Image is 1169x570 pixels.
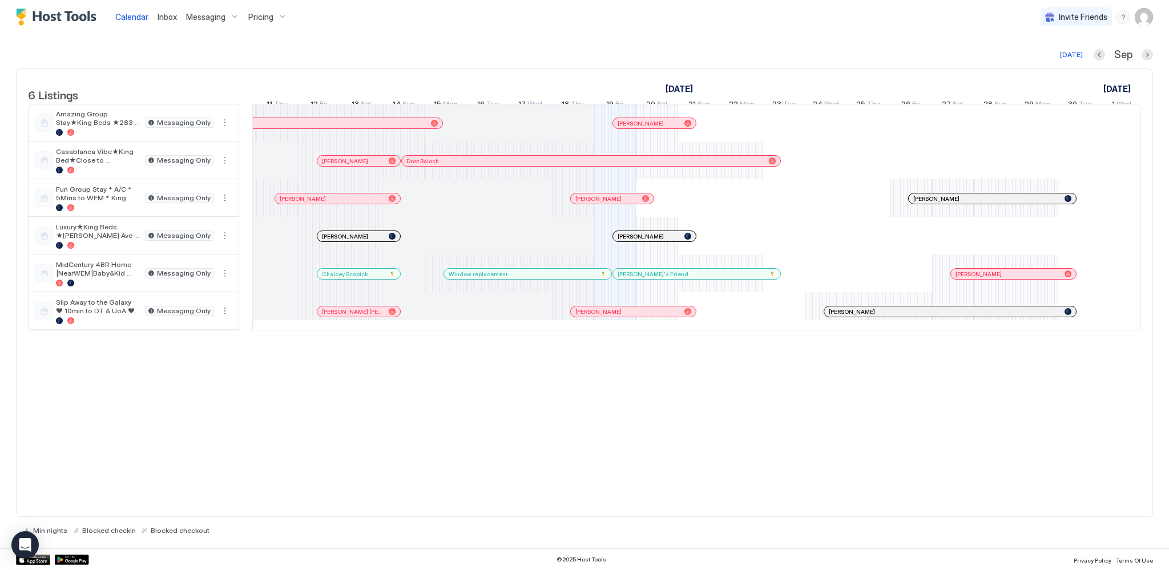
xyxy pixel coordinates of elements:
a: Privacy Policy [1074,553,1111,565]
span: Inbox [158,12,177,22]
span: 16 [477,99,485,111]
span: Slip Away to the Galaxy ♥ 10min to DT & UoA ♥ Baby Friendly ♥ Free Parking [56,298,140,315]
a: Inbox [158,11,177,23]
button: More options [218,116,232,130]
div: User profile [1135,8,1153,26]
span: Tue [486,99,499,111]
span: [PERSON_NAME] [280,195,326,203]
span: Messaging [186,12,225,22]
span: [PERSON_NAME] [322,157,368,165]
span: Casablanca Vibe★King Bed★Close to [PERSON_NAME] Ave and Uof A ★Smart Home★Free Parking [56,147,140,164]
span: [PERSON_NAME] [618,120,664,127]
span: 23 [772,99,781,111]
span: MidCentury 4BR Home |NearWEM|Baby&Kid friendly|A/C [56,260,140,277]
div: menu [218,116,232,130]
button: More options [218,266,232,280]
a: September 20, 2025 [643,97,671,114]
a: September 16, 2025 [474,97,502,114]
a: September 26, 2025 [898,97,923,114]
span: Wed [1116,99,1131,111]
span: 15 [434,99,441,111]
span: Fri [320,99,328,111]
span: Mon [740,99,755,111]
a: September 17, 2025 [515,97,545,114]
span: Fun Group Stay * A/C * 5Mins to WEM * King Bed * Sleep16 * Crib* [56,185,140,202]
div: [DATE] [1060,50,1083,60]
span: 28 [983,99,993,111]
span: Calendar [115,12,148,22]
span: Luxury★King Beds ★[PERSON_NAME] Ave ★Smart Home ★Free Parking [56,223,140,240]
span: Tue [783,99,796,111]
a: September 15, 2025 [431,97,461,114]
span: 17 [518,99,526,111]
a: Terms Of Use [1116,553,1153,565]
span: 11 [267,99,272,111]
span: Mon [1035,99,1050,111]
span: 24 [813,99,823,111]
span: 21 [688,99,696,111]
span: 19 [606,99,614,111]
span: 14 [393,99,401,111]
span: Terms Of Use [1116,557,1153,564]
span: 13 [352,99,359,111]
span: Thu [867,99,880,111]
button: More options [218,191,232,205]
span: Wed [824,99,839,111]
a: September 27, 2025 [939,97,966,114]
div: Google Play Store [55,555,89,565]
div: menu [218,229,232,242]
a: October 1, 2025 [1109,97,1134,114]
span: Sun [402,99,415,111]
span: Blocked checkout [151,526,209,535]
button: More options [218,229,232,242]
span: Chalcey Scopick [322,270,368,278]
a: Calendar [115,11,148,23]
span: 29 [1025,99,1034,111]
button: Next month [1142,49,1153,60]
a: September 14, 2025 [390,97,418,114]
a: September 24, 2025 [810,97,842,114]
span: Blocked checkin [82,526,136,535]
span: Min nights [33,526,67,535]
span: [PERSON_NAME] [829,308,875,316]
span: Pricing [248,12,273,22]
div: menu [218,153,232,167]
a: September 12, 2025 [308,97,330,114]
span: 12 [311,99,318,111]
a: September 28, 2025 [981,97,1010,114]
button: Previous month [1094,49,1105,60]
span: Window replacement [449,270,507,278]
span: Thu [571,99,584,111]
span: [PERSON_NAME] [575,308,622,316]
span: Invite Friends [1059,12,1107,22]
span: [PERSON_NAME] [956,270,1002,278]
button: [DATE] [1058,48,1085,62]
div: menu [218,191,232,205]
span: 22 [729,99,738,111]
a: Host Tools Logo [16,9,102,26]
span: 1 [1112,99,1115,111]
a: September 4, 2025 [663,80,696,97]
span: 6 Listings [28,86,78,103]
span: 20 [646,99,655,111]
span: Dost Baloch [406,157,439,165]
span: [PERSON_NAME]'s Friend [618,270,688,278]
div: menu [218,304,232,318]
span: © 2025 Host Tools [557,556,606,563]
span: Sun [698,99,710,111]
span: 26 [901,99,910,111]
a: September 30, 2025 [1065,97,1094,114]
span: 27 [942,99,951,111]
span: Sep [1114,48,1132,62]
span: 30 [1068,99,1077,111]
a: App Store [16,555,50,565]
span: Amazing Group Stay★King Beds ★2837 SQ FT★Baby Friendly★Smart Home★Free parking [56,110,140,127]
a: October 1, 2025 [1101,80,1134,97]
span: Wed [527,99,542,111]
span: Fri [912,99,920,111]
a: September 29, 2025 [1022,97,1053,114]
div: Open Intercom Messenger [11,531,39,559]
a: September 23, 2025 [769,97,799,114]
span: Mon [443,99,458,111]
